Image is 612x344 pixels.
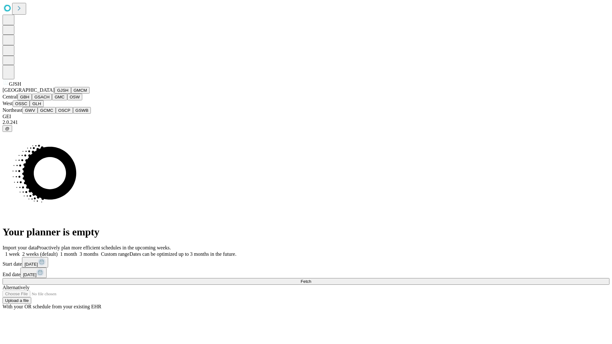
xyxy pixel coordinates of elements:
[18,94,32,100] button: GBH
[23,272,36,277] span: [DATE]
[3,119,609,125] div: 2.0.241
[52,94,67,100] button: GMC
[67,94,83,100] button: OSW
[56,107,73,114] button: OSCP
[3,87,55,93] span: [GEOGRAPHIC_DATA]
[71,87,90,94] button: GMCM
[3,285,29,290] span: Alternatively
[3,94,18,99] span: Central
[20,268,47,278] button: [DATE]
[3,257,609,268] div: Start date
[3,114,609,119] div: GEI
[3,268,609,278] div: End date
[32,94,52,100] button: GSACH
[5,126,10,131] span: @
[22,251,58,257] span: 2 weeks (default)
[25,262,38,267] span: [DATE]
[101,251,129,257] span: Custom range
[30,100,43,107] button: GLH
[22,257,48,268] button: [DATE]
[301,279,311,284] span: Fetch
[73,107,91,114] button: GSWB
[80,251,98,257] span: 3 months
[3,304,101,309] span: With your OR schedule from your existing EHR
[3,101,13,106] span: West
[3,245,37,250] span: Import your data
[129,251,236,257] span: Dates can be optimized up to 3 months in the future.
[37,245,171,250] span: Proactively plan more efficient schedules in the upcoming weeks.
[60,251,77,257] span: 1 month
[3,278,609,285] button: Fetch
[5,251,20,257] span: 1 week
[3,297,31,304] button: Upload a file
[38,107,56,114] button: GCMC
[13,100,30,107] button: OSSC
[3,226,609,238] h1: Your planner is empty
[22,107,38,114] button: GWV
[55,87,71,94] button: GJSH
[3,107,22,113] span: Northeast
[3,125,12,132] button: @
[9,81,21,87] span: GJSH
